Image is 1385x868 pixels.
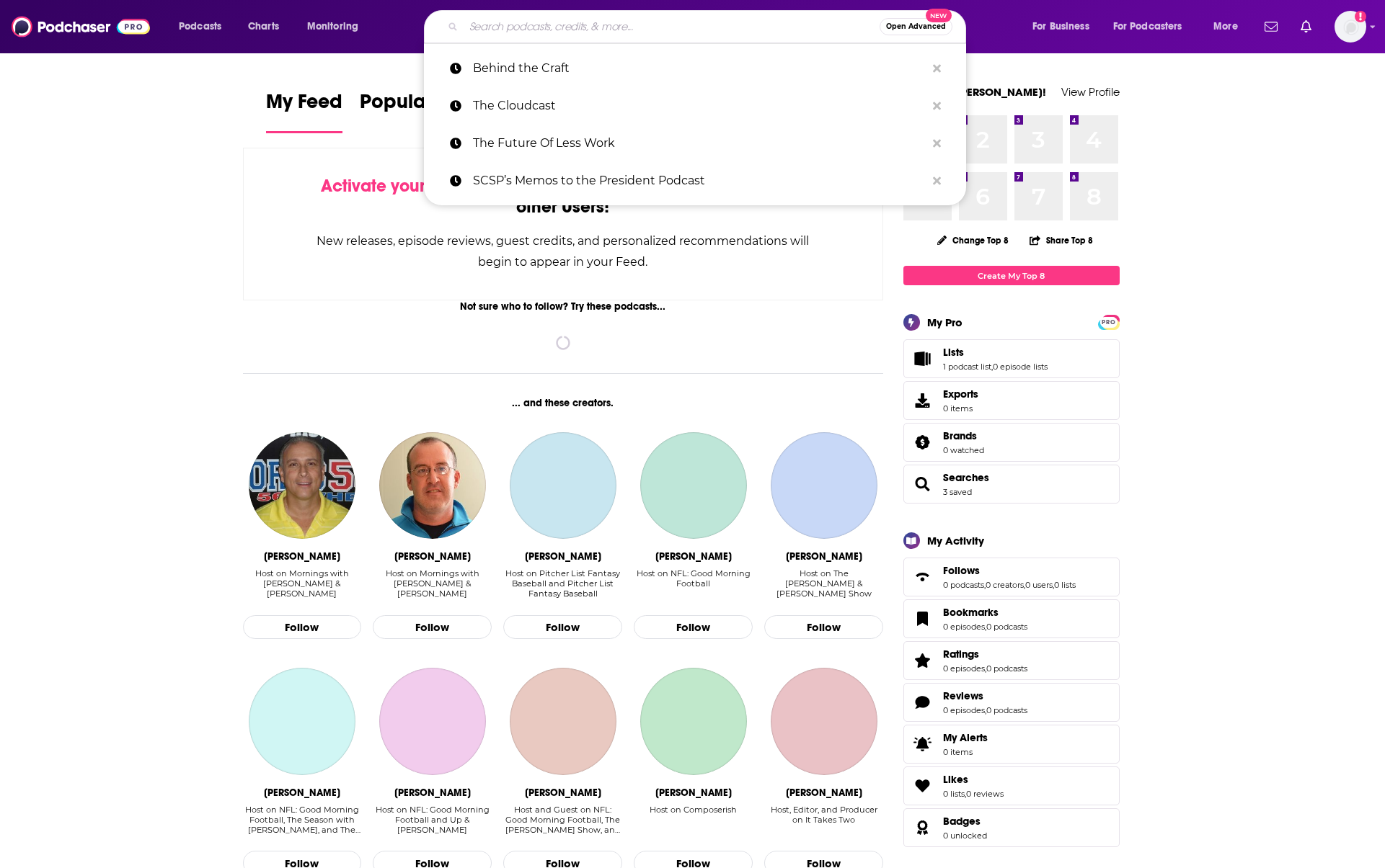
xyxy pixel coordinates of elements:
[424,50,966,87] a: Behind the Craft
[655,787,732,799] div: Kevin MacLeod
[943,564,1076,577] a: Follows
[880,18,952,35] button: Open AdvancedNew
[908,609,937,629] a: Bookmarks
[473,50,926,87] p: Behind the Craft
[1024,580,1025,590] span: ,
[908,349,937,369] a: Lists
[650,805,737,836] div: Host on Composerish
[650,805,737,815] div: Host on Composerish
[243,568,362,599] div: Host on Mornings with [PERSON_NAME] & [PERSON_NAME]
[943,789,965,799] a: 0 lists
[943,731,988,744] span: My Alerts
[243,397,884,409] div: ... and these creators.
[943,648,979,661] span: Ratings
[943,429,984,442] a: Brands
[316,231,811,272] div: New releases, episode reviews, guest credits, and personalized recommendations will begin to appe...
[986,663,1027,674] a: 0 podcasts
[379,668,486,774] a: Kay Adams
[903,465,1120,504] span: Searches
[903,85,1046,99] a: Welcome [PERSON_NAME]!
[943,487,972,497] a: 3 saved
[503,615,622,640] button: Follow
[1295,14,1317,39] a: Show notifications dropdown
[903,766,1120,805] span: Likes
[764,805,883,836] div: Host, Editor, and Producer on It Takes Two
[373,805,492,836] div: Host on NFL: Good Morning Football and Up & Adams
[903,266,1120,285] a: Create My Top 8
[243,615,362,640] button: Follow
[986,622,1027,632] a: 0 podcasts
[943,471,989,484] span: Searches
[1213,17,1238,37] span: More
[943,606,999,619] span: Bookmarks
[986,705,1027,715] a: 0 podcasts
[1104,15,1203,38] button: open menu
[943,346,1048,359] a: Lists
[1335,11,1366,42] span: Logged in as danikarchmer
[179,17,221,37] span: Podcasts
[985,705,986,715] span: ,
[886,23,946,30] span: Open Advanced
[903,641,1120,680] span: Ratings
[986,580,1024,590] a: 0 creators
[1053,580,1054,590] span: ,
[908,692,937,712] a: Reviews
[926,9,952,22] span: New
[943,388,978,401] span: Exports
[985,663,986,674] span: ,
[424,87,966,125] a: The Cloudcast
[373,568,492,599] div: Host on Mornings with Greg & Eli
[503,568,622,599] div: Host on Pitcher List Fantasy Baseball and Pitcher List Fantasy Baseball
[473,87,926,125] p: The Cloudcast
[764,568,883,599] div: Host on The Mike & Carla Morning Show
[634,568,753,589] div: Host on NFL: Good Morning Football
[786,787,862,799] div: Lisa Doyle
[1061,85,1120,99] a: View Profile
[464,15,880,38] input: Search podcasts, credits, & more...
[908,734,937,754] span: My Alerts
[655,550,732,563] div: Jamie Erdahl
[903,339,1120,378] span: Lists
[1335,11,1366,42] img: User Profile
[373,615,492,640] button: Follow
[379,432,486,539] a: Eli Savoie
[297,15,377,38] button: open menu
[634,568,753,599] div: Host on NFL: Good Morning Football
[985,622,986,632] span: ,
[903,725,1120,764] a: My Alerts
[943,831,987,841] a: 0 unlocked
[634,615,753,640] button: Follow
[1054,580,1076,590] a: 0 lists
[360,89,482,133] a: Popular Feed
[1022,15,1107,38] button: open menu
[943,564,980,577] span: Follows
[943,445,984,455] a: 0 watched
[1113,17,1182,37] span: For Podcasters
[373,805,492,835] div: Host on NFL: Good Morning Football and Up & [PERSON_NAME]
[764,568,883,599] div: Host on The [PERSON_NAME] & [PERSON_NAME] Show
[266,89,342,122] span: My Feed
[943,773,968,786] span: Likes
[908,390,937,411] span: Exports
[169,15,240,38] button: open menu
[473,125,926,162] p: The Future Of Less Work
[243,568,362,599] div: Host on Mornings with Greg & Eli
[12,13,150,40] img: Podchaser - Follow, Share and Rate Podcasts
[908,567,937,587] a: Follows
[786,550,862,563] div: Carla Rea
[943,622,985,632] a: 0 episodes
[908,432,937,452] a: Brands
[991,362,993,372] span: ,
[943,815,987,828] a: Badges
[249,668,355,774] a: Peter Schrager
[394,550,471,563] div: Eli Savoie
[1100,317,1118,328] span: PRO
[903,423,1120,462] span: Brands
[903,381,1120,420] a: Exports
[1100,316,1118,327] a: PRO
[264,787,340,799] div: Peter Schrager
[373,568,492,599] div: Host on Mornings with [PERSON_NAME] & [PERSON_NAME]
